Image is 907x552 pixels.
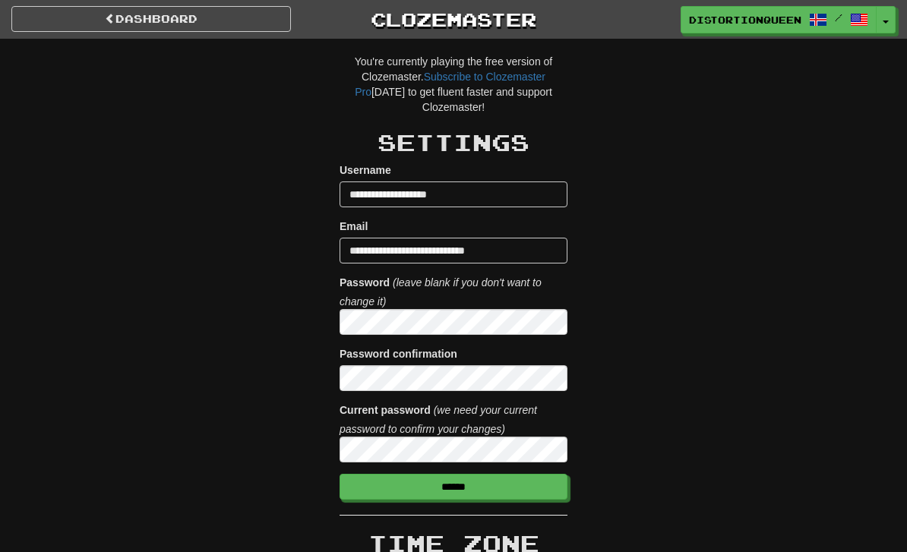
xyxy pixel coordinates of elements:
a: Dashboard [11,6,291,32]
a: Subscribe to Clozemaster Pro [355,71,545,98]
i: (we need your current password to confirm your changes) [340,404,537,435]
label: Password confirmation [340,346,457,361]
p: You're currently playing the free version of Clozemaster. [DATE] to get fluent faster and support... [340,54,567,115]
label: Email [340,219,368,234]
h2: Settings [340,130,567,155]
a: DistortionQueenKayla / [681,6,877,33]
i: (leave blank if you don't want to change it) [340,276,542,308]
span: / [835,12,842,23]
label: Current password [340,402,431,418]
label: Username [340,162,391,178]
a: Clozemaster [314,6,593,33]
label: Password [340,275,390,290]
span: DistortionQueenKayla [689,13,801,27]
